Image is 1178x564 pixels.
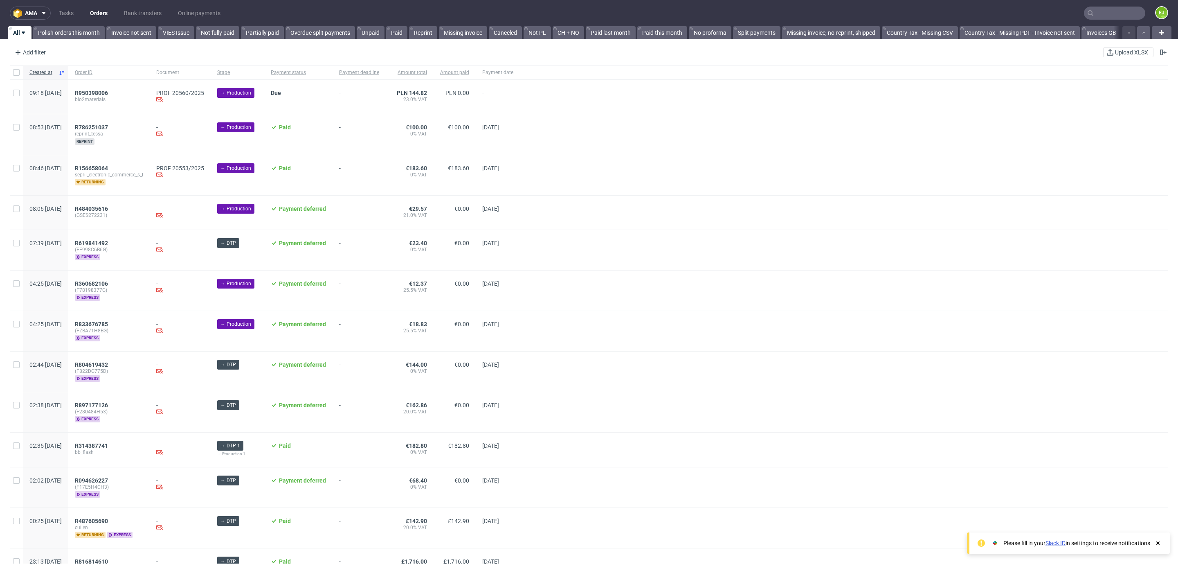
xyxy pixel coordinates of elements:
span: Payment deferred [279,280,326,287]
span: €23.40 [409,240,427,246]
span: → DTP [220,517,236,525]
span: Payment deadline [339,69,379,76]
span: 0% VAT [392,246,427,253]
a: R950398006 [75,90,110,96]
span: returning [75,179,106,185]
span: €0.00 [454,402,469,408]
span: Paid [279,518,291,524]
div: Please fill in your in settings to receive notifications [1003,539,1150,547]
span: → DTP [220,477,236,484]
div: - [156,361,204,376]
span: R484035616 [75,205,108,212]
span: [DATE] [482,442,499,449]
span: (F280484H53) [75,408,143,415]
span: 0% VAT [392,484,427,490]
span: - [339,165,379,185]
span: 23.0% VAT [392,96,427,103]
span: Due [271,90,281,96]
span: R094626227 [75,477,108,484]
span: 0% VAT [392,131,427,137]
span: 09:18 [DATE] [29,90,62,96]
a: R314387741 [75,442,110,449]
div: - [156,518,204,532]
a: Polish orders this month [33,26,105,39]
span: express [75,375,100,382]
a: Overdue split payments [286,26,355,39]
span: 02:38 [DATE] [29,402,62,408]
span: €182.80 [406,442,427,449]
span: Amount total [392,69,427,76]
span: €0.00 [454,280,469,287]
span: €100.00 [448,124,469,131]
a: R619841492 [75,240,110,246]
a: Country Tax - Missing PDF - Invoice not sent [960,26,1080,39]
a: Paid last month [586,26,636,39]
a: R360682106 [75,280,110,287]
span: €0.00 [454,205,469,212]
span: - [339,442,379,457]
span: Payment deferred [279,321,326,327]
a: CH + NO [553,26,584,39]
a: R487605690 [75,518,110,524]
a: R897177126 [75,402,110,408]
a: VIES Issue [158,26,194,39]
span: express [107,532,133,538]
div: - [156,124,204,138]
span: - [482,90,513,104]
div: - [156,402,204,416]
span: R487605690 [75,518,108,524]
span: €183.60 [406,165,427,171]
span: → DTP [220,402,236,409]
span: 02:02 [DATE] [29,477,62,484]
span: 07:39 [DATE] [29,240,62,246]
span: 04:25 [DATE] [29,321,62,327]
div: → Production 1 [217,451,258,457]
span: [DATE] [482,361,499,368]
div: Add filter [11,46,47,59]
a: Tasks [54,7,79,20]
span: 0% VAT [392,171,427,178]
a: Reprint [409,26,437,39]
span: 25.5% VAT [392,287,427,293]
span: €29.57 [409,205,427,212]
div: - [156,280,204,295]
span: Stage [217,69,258,76]
a: Missing invoice, no-reprint, shipped [782,26,880,39]
img: Slack [991,539,999,547]
span: - [339,124,379,145]
span: €183.60 [448,165,469,171]
span: R619841492 [75,240,108,246]
span: 08:06 [DATE] [29,205,62,212]
span: reprint [75,138,94,145]
img: logo [13,9,25,18]
span: €68.40 [409,477,427,484]
span: Payment deferred [279,477,326,484]
span: - [339,240,379,260]
a: R094626227 [75,477,110,484]
span: Amount paid [440,69,469,76]
span: R786251037 [75,124,108,131]
a: Not PL [524,26,551,39]
span: 02:35 [DATE] [29,442,62,449]
span: [DATE] [482,124,499,131]
span: [DATE] [482,165,499,171]
span: - [339,90,379,104]
span: (FZBA71H8BG) [75,327,143,334]
span: R360682106 [75,280,108,287]
span: Created at [29,69,55,76]
span: Paid [279,165,291,171]
span: [DATE] [482,240,499,246]
span: R314387741 [75,442,108,449]
span: 0% VAT [392,449,427,456]
a: Bank transfers [119,7,166,20]
span: (GSES272231) [75,212,143,219]
span: €0.00 [454,361,469,368]
a: Missing invoice [439,26,487,39]
span: - [339,205,379,220]
button: Upload XLSX [1103,47,1153,57]
a: No proforma [689,26,731,39]
a: R484035616 [75,205,110,212]
span: - [339,361,379,382]
span: express [75,294,100,301]
span: - [339,518,379,538]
